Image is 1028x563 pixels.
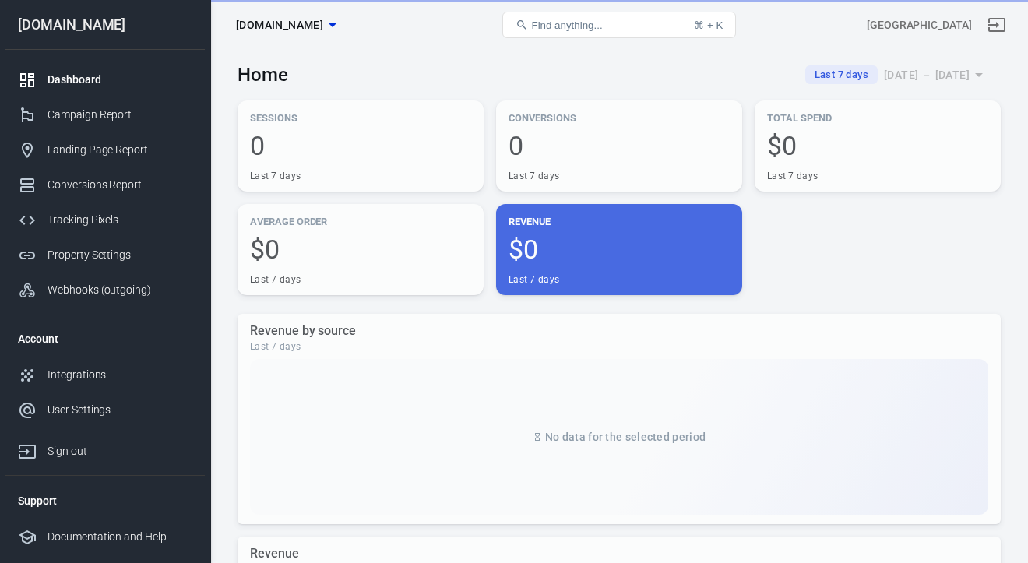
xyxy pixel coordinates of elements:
[5,428,205,469] a: Sign out
[5,62,205,97] a: Dashboard
[5,167,205,202] a: Conversions Report
[5,273,205,308] a: Webhooks (outgoing)
[5,238,205,273] a: Property Settings
[694,19,723,31] div: ⌘ + K
[48,142,192,158] div: Landing Page Report
[5,202,205,238] a: Tracking Pixels
[238,64,288,86] h3: Home
[867,17,972,33] div: Account id: TESz9J2d
[502,12,736,38] button: Find anything...⌘ + K
[978,6,1016,44] a: Sign out
[48,443,192,459] div: Sign out
[48,402,192,418] div: User Settings
[5,320,205,357] li: Account
[531,19,602,31] span: Find anything...
[48,247,192,263] div: Property Settings
[48,212,192,228] div: Tracking Pixels
[48,107,192,123] div: Campaign Report
[5,392,205,428] a: User Settings
[5,18,205,32] div: [DOMAIN_NAME]
[48,282,192,298] div: Webhooks (outgoing)
[48,367,192,383] div: Integrations
[5,357,205,392] a: Integrations
[236,16,323,35] span: microbakeryschool.com
[5,482,205,519] li: Support
[48,72,192,88] div: Dashboard
[48,177,192,193] div: Conversions Report
[230,11,342,40] button: [DOMAIN_NAME]
[48,529,192,545] div: Documentation and Help
[5,97,205,132] a: Campaign Report
[5,132,205,167] a: Landing Page Report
